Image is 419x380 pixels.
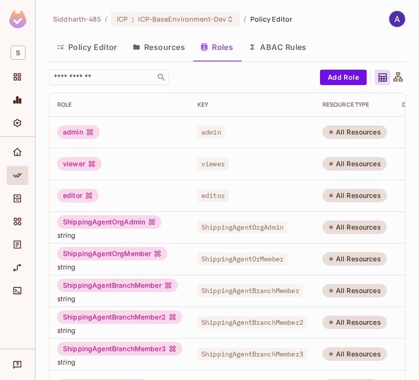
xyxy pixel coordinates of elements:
div: All Resources [322,221,387,234]
span: string [57,326,182,335]
div: Audit Log [7,235,28,254]
span: ShippingAgentOrgAdmin [197,221,287,233]
button: ABAC Rules [241,35,314,59]
span: the active workspace [53,14,101,24]
div: All Resources [322,157,387,171]
span: ShippingAgentOrMember [197,253,287,265]
div: ShippingAgentBranchMember3 [57,342,182,355]
span: S [11,46,25,60]
div: Workspace: Siddharth-485 [7,42,28,63]
span: admin [197,126,225,138]
span: string [57,262,182,271]
div: Connect [7,281,28,300]
img: SReyMgAAAABJRU5ErkJggg== [9,11,26,28]
span: string [57,357,182,367]
div: admin [57,125,99,139]
div: ShippingAgentBranchMember2 [57,310,182,324]
div: All Resources [322,347,387,361]
span: string [57,294,182,303]
div: Projects [7,67,28,86]
div: ShippingAgentOrgAdmin [57,215,161,229]
div: ShippingAgentBranchMember [57,279,178,292]
span: ShippingAgentBranchMember2 [197,316,307,329]
div: All Resources [322,189,387,202]
button: Roles [193,35,241,59]
div: All Resources [322,284,387,297]
span: ICP [117,14,128,24]
div: Settings [7,113,28,133]
div: ShippingAgentOrgMember [57,247,167,260]
button: Policy Editor [49,35,125,59]
span: string [57,231,182,240]
div: editor [57,189,99,202]
div: All Resources [322,252,387,266]
img: ASHISH SANDEY [389,11,405,27]
span: Policy Editor [250,14,293,24]
div: RESOURCE TYPE [322,101,387,109]
li: / [105,14,107,24]
div: Policy [7,166,28,185]
span: ShippingAgentBranchMember3 [197,348,307,360]
span: ShippingAgentBranchMember [197,284,303,297]
div: Home [7,143,28,162]
span: ICP-BaseEnvironment-Dev [138,14,226,24]
div: Key [197,101,307,109]
div: All Resources [322,125,387,139]
li: / [244,14,246,24]
div: Monitoring [7,90,28,110]
div: Directory [7,189,28,208]
div: Help & Updates [7,355,28,374]
button: Add Role [320,70,367,85]
button: Resources [125,35,193,59]
span: viewer [197,158,229,170]
div: Role [57,101,182,109]
div: viewer [57,157,101,171]
div: All Resources [322,316,387,329]
span: : [131,15,135,23]
span: editor [197,189,229,202]
div: Elements [7,212,28,231]
div: URL Mapping [7,258,28,277]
